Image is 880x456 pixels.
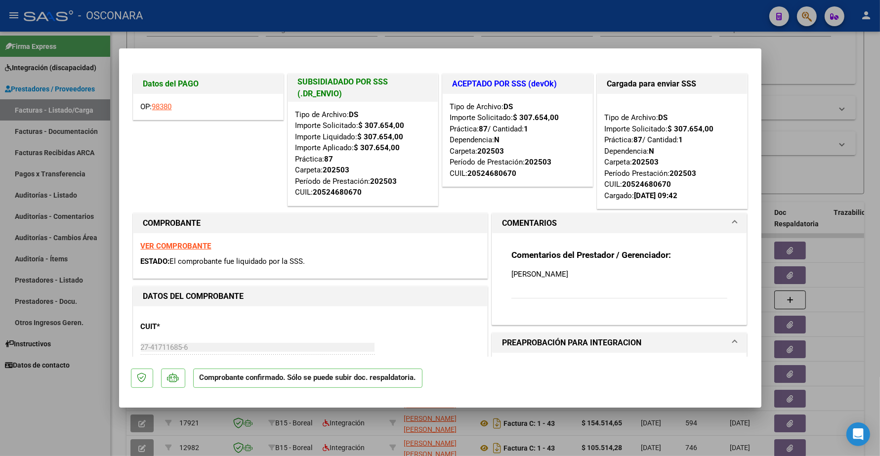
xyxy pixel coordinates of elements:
div: Tipo de Archivo: Importe Solicitado: Práctica: / Cantidad: Dependencia: Carpeta: Período Prestaci... [605,101,740,202]
h1: COMENTARIOS [502,217,557,229]
span: El comprobante fue liquidado por la SSS. [170,257,305,266]
h1: Cargada para enviar SSS [607,78,737,90]
strong: 87 [634,135,643,144]
strong: N [495,135,500,144]
strong: $ 307.654,00 [359,121,405,130]
strong: 202503 [670,169,697,178]
div: Tipo de Archivo: Importe Solicitado: Importe Liquidado: Importe Aplicado: Práctica: Carpeta: Perí... [295,109,430,198]
span: ESTADO: [141,257,170,266]
a: 98380 [152,102,172,111]
strong: 202503 [478,147,504,156]
div: Tipo de Archivo: Importe Solicitado: Práctica: / Cantidad: Dependencia: Carpeta: Período de Prest... [450,101,585,179]
h1: Datos del PAGO [143,78,273,90]
strong: $ 307.654,00 [354,143,400,152]
mat-expansion-panel-header: COMENTARIOS [492,213,747,233]
strong: 202503 [371,177,397,186]
strong: 1 [524,124,529,133]
div: 20524680670 [468,168,517,179]
div: Open Intercom Messenger [846,422,870,446]
div: 20524680670 [623,179,671,190]
strong: DATOS DEL COMPROBANTE [143,291,244,301]
strong: 1 [679,135,683,144]
p: Comprobante confirmado. Sólo se puede subir doc. respaldatoria. [193,369,422,388]
h1: ACEPTADO POR SSS (devOk) [453,78,583,90]
strong: 87 [479,124,488,133]
strong: $ 307.654,00 [513,113,559,122]
strong: [DATE] 09:42 [634,191,678,200]
strong: $ 307.654,00 [358,132,404,141]
div: COMENTARIOS [492,233,747,325]
strong: $ 307.654,00 [668,124,714,133]
strong: 87 [325,155,334,164]
strong: 202503 [323,166,350,174]
p: CUIT [141,321,243,332]
a: VER COMPROBANTE [141,242,211,250]
p: [PERSON_NAME] [511,269,728,280]
strong: DS [504,102,513,111]
strong: Comentarios del Prestador / Gerenciador: [511,250,671,260]
strong: COMPROBANTE [143,218,201,228]
strong: 202503 [525,158,552,166]
strong: DS [349,110,359,119]
mat-expansion-panel-header: PREAPROBACIÓN PARA INTEGRACION [492,333,747,353]
h1: PREAPROBACIÓN PARA INTEGRACION [502,337,641,349]
strong: 202503 [632,158,659,166]
span: OP: [141,102,172,111]
strong: N [649,147,655,156]
h1: SUBSIDIADADO POR SSS (.DR_ENVIO) [298,76,428,100]
strong: DS [659,113,668,122]
div: 20524680670 [313,187,362,198]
